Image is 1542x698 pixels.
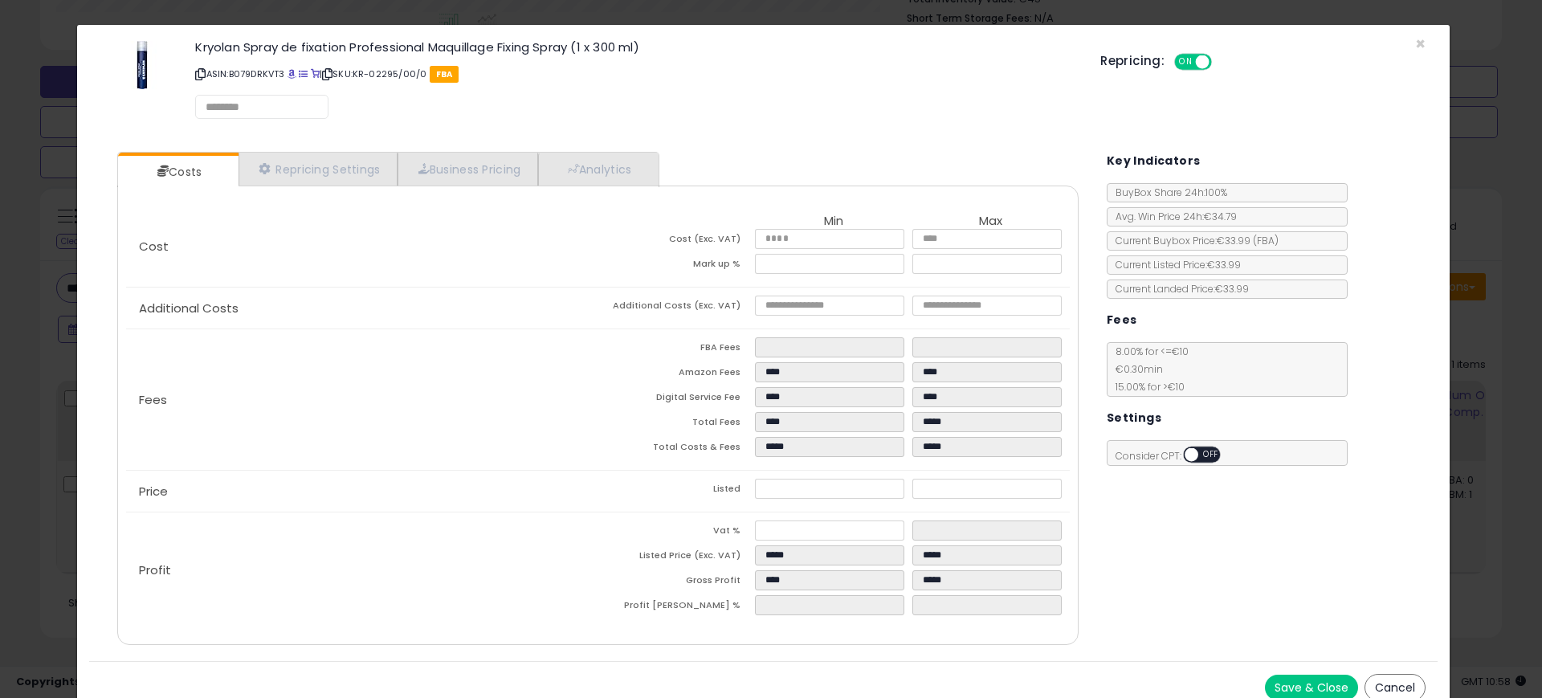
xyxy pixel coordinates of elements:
[1108,449,1242,463] span: Consider CPT:
[598,387,755,412] td: Digital Service Fee
[598,412,755,437] td: Total Fees
[299,67,308,80] a: All offer listings
[598,595,755,620] td: Profit [PERSON_NAME] %
[598,570,755,595] td: Gross Profit
[755,214,912,229] th: Min
[430,66,459,83] span: FBA
[126,302,598,315] p: Additional Costs
[598,437,755,462] td: Total Costs & Fees
[598,520,755,545] td: Vat %
[538,153,657,186] a: Analytics
[1108,210,1237,223] span: Avg. Win Price 24h: €34.79
[288,67,296,80] a: BuyBox page
[912,214,1070,229] th: Max
[598,362,755,387] td: Amazon Fees
[126,485,598,498] p: Price
[598,337,755,362] td: FBA Fees
[1107,310,1137,330] h5: Fees
[118,156,237,188] a: Costs
[598,545,755,570] td: Listed Price (Exc. VAT)
[598,296,755,320] td: Additional Costs (Exc. VAT)
[126,564,598,577] p: Profit
[239,153,398,186] a: Repricing Settings
[1100,55,1165,67] h5: Repricing:
[1108,282,1249,296] span: Current Landed Price: €33.99
[1415,32,1426,55] span: ×
[1108,380,1185,394] span: 15.00 % for > €10
[195,61,1076,87] p: ASIN: B079DRKVT3 | SKU: KR-02295/00/0
[1176,55,1196,69] span: ON
[1107,408,1161,428] h5: Settings
[1108,258,1241,271] span: Current Listed Price: €33.99
[598,229,755,254] td: Cost (Exc. VAT)
[1107,151,1201,171] h5: Key Indicators
[598,479,755,504] td: Listed
[195,41,1076,53] h3: Kryolan Spray de fixation Professional Maquillage Fixing Spray (1 x 300 ml)
[126,394,598,406] p: Fees
[311,67,320,80] a: Your listing only
[1210,55,1235,69] span: OFF
[1217,234,1279,247] span: €33.99
[1108,345,1189,394] span: 8.00 % for <= €10
[598,254,755,279] td: Mark up %
[118,41,166,89] img: 31vLyjmNtaL._SL60_.jpg
[1108,234,1279,247] span: Current Buybox Price:
[1253,234,1279,247] span: ( FBA )
[1198,448,1224,462] span: OFF
[1108,362,1163,376] span: €0.30 min
[398,153,538,186] a: Business Pricing
[126,240,598,253] p: Cost
[1108,186,1227,199] span: BuyBox Share 24h: 100%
